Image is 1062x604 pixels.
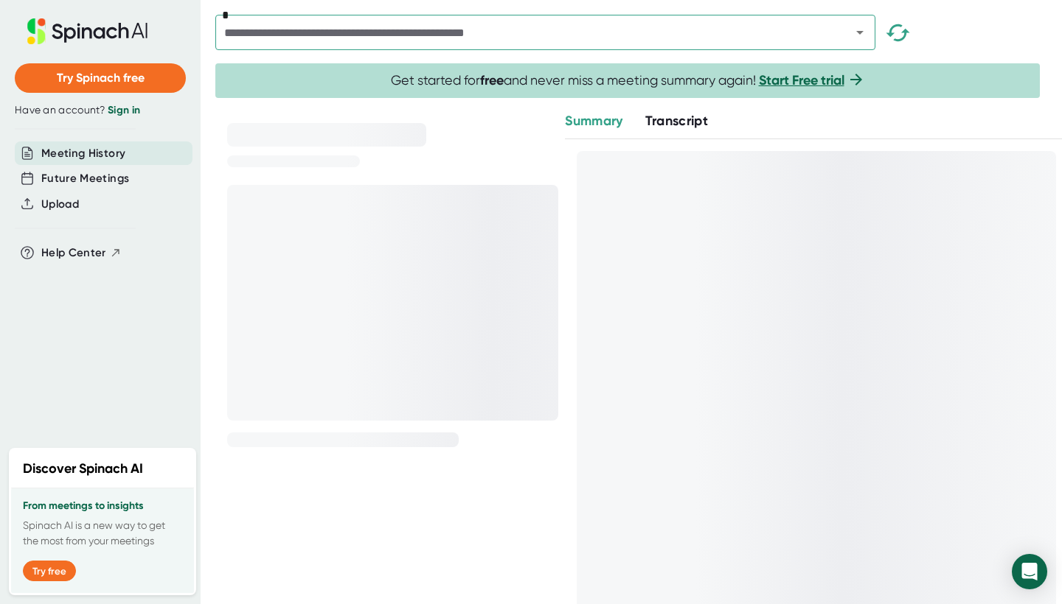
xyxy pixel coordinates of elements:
button: Summary [565,111,622,131]
button: Future Meetings [41,170,129,187]
span: Help Center [41,245,106,261]
button: Try Spinach free [15,63,186,93]
a: Start Free trial [759,72,844,88]
h3: From meetings to insights [23,500,182,512]
span: Try Spinach free [57,71,145,85]
div: Have an account? [15,104,186,117]
button: Open [850,22,870,43]
h2: Discover Spinach AI [23,459,143,479]
button: Transcript [645,111,709,131]
span: Transcript [645,113,709,129]
span: Summary [565,113,622,129]
button: Meeting History [41,145,125,162]
a: Sign in [108,104,140,116]
button: Try free [23,561,76,581]
button: Help Center [41,245,122,261]
span: Get started for and never miss a meeting summary again! [391,72,865,89]
button: Upload [41,196,79,213]
div: Open Intercom Messenger [1012,554,1047,589]
b: free [480,72,504,88]
p: Spinach AI is a new way to get the most from your meetings [23,518,182,549]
